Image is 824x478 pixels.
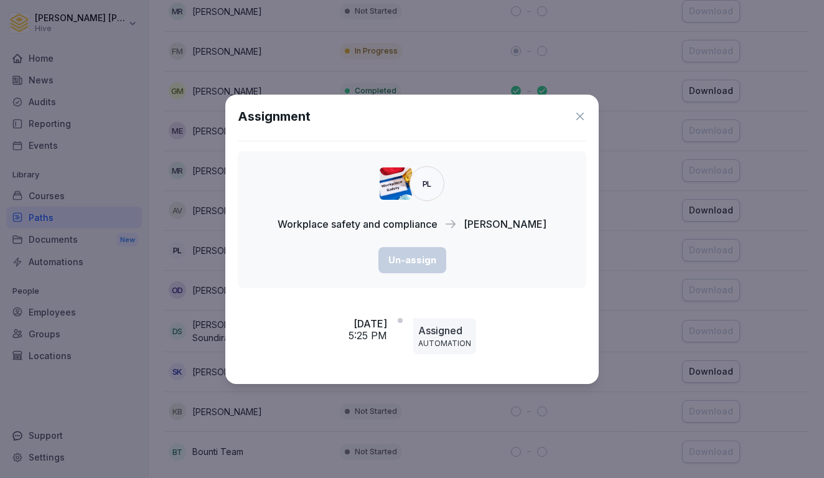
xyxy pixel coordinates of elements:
[238,107,311,126] h1: Assignment
[353,318,387,330] p: [DATE]
[349,330,387,342] p: 5:25 PM
[388,253,436,267] div: Un-assign
[410,166,444,201] div: PL
[378,247,446,273] button: Un-assign
[464,217,546,232] p: [PERSON_NAME]
[418,338,471,349] p: AUTOMATION
[380,167,412,200] img: twaxla64lrmeoq0ccgctjh1j.png
[278,217,438,232] p: Workplace safety and compliance
[418,323,471,338] p: Assigned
